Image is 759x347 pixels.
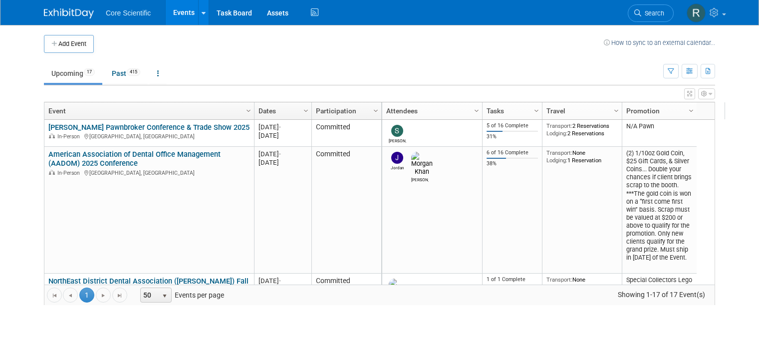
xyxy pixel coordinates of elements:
div: [DATE] [258,150,307,158]
img: Sam Robinson [391,125,403,137]
div: [DATE] [258,123,307,131]
a: Column Settings [244,102,254,117]
a: Go to the first page [47,288,62,303]
span: Go to the last page [116,292,124,300]
div: 1 of 1 Complete [487,276,538,283]
span: Go to the next page [99,292,107,300]
span: Column Settings [372,107,380,115]
img: Rachel Wolff [687,3,706,22]
td: Special Collectors Lego Set [622,274,697,313]
a: Participation [316,102,375,119]
td: Committed [311,120,381,147]
span: Column Settings [245,107,253,115]
span: Core Scientific [106,9,151,17]
a: [PERSON_NAME] Pawnbroker Conference & Trade Show 2025 [48,123,250,132]
a: Column Settings [472,102,483,117]
span: Go to the previous page [66,292,74,300]
a: Go to the last page [112,288,127,303]
a: Travel [546,102,615,119]
div: 31% [487,133,538,140]
span: 50 [141,288,158,302]
img: Morgan Khan [411,152,433,176]
div: None None [546,276,618,291]
span: Showing 1-17 of 17 Event(s) [609,288,715,302]
span: In-Person [57,133,83,140]
span: Column Settings [612,107,620,115]
span: In-Person [57,170,83,176]
span: Transport: [546,149,572,156]
span: 415 [127,68,140,76]
a: Go to the next page [96,288,111,303]
div: [DATE] [258,158,307,167]
a: Column Settings [301,102,312,117]
span: select [161,292,169,300]
span: Column Settings [532,107,540,115]
a: Past415 [104,64,148,83]
span: 1 [79,288,94,303]
div: 6 of 16 Complete [487,149,538,156]
div: [GEOGRAPHIC_DATA], [GEOGRAPHIC_DATA] [48,132,250,140]
img: James Belshe [389,279,408,303]
a: NorthEast District Dental Association ([PERSON_NAME]) Fall CE Meeting [48,277,249,295]
a: Column Settings [611,102,622,117]
a: Attendees [386,102,476,119]
div: 2 Reservations 2 Reservations [546,122,618,137]
span: Column Settings [687,107,695,115]
div: [GEOGRAPHIC_DATA], [GEOGRAPHIC_DATA] [48,168,250,177]
a: Upcoming17 [44,64,102,83]
span: Column Settings [473,107,481,115]
div: 5 of 16 Complete [487,122,538,129]
img: Jordan McCullough [391,152,403,164]
span: Search [641,9,664,17]
div: Jordan McCullough [389,164,406,170]
img: In-Person Event [49,133,55,138]
td: Committed [311,274,381,307]
a: Column Settings [686,102,697,117]
a: Column Settings [371,102,382,117]
span: Lodging: [546,284,567,291]
div: 38% [487,160,538,167]
span: Lodging: [546,157,567,164]
a: Column Settings [531,102,542,117]
span: Go to the first page [50,292,58,300]
div: Sam Robinson [389,137,406,143]
a: How to sync to an external calendar... [604,39,715,46]
a: Promotion [626,102,690,119]
span: - [279,277,281,285]
span: - [279,150,281,158]
img: ExhibitDay [44,8,94,18]
span: Column Settings [302,107,310,115]
span: Lodging: [546,130,567,137]
td: Committed [311,147,381,274]
a: Event [48,102,248,119]
a: American Association of Dental Office Management (AADOM) 2025 Conference [48,150,221,168]
a: Dates [258,102,305,119]
td: N/A Pawn [622,120,697,147]
td: (2) 1/10oz Gold Coin, $25 Gift Cards, & Silver Coins... Double your chances if client brings scra... [622,147,697,274]
a: Tasks [487,102,535,119]
div: None 1 Reservation [546,149,618,164]
div: [DATE] [258,277,307,285]
span: 17 [84,68,95,76]
a: Search [628,4,674,22]
span: Events per page [128,288,234,303]
button: Add Event [44,35,94,53]
a: Go to the previous page [63,288,78,303]
img: In-Person Event [49,170,55,175]
span: Transport: [546,276,572,283]
div: [DATE] [258,131,307,140]
span: Transport: [546,122,572,129]
div: Morgan Khan [411,176,429,182]
span: - [279,123,281,131]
